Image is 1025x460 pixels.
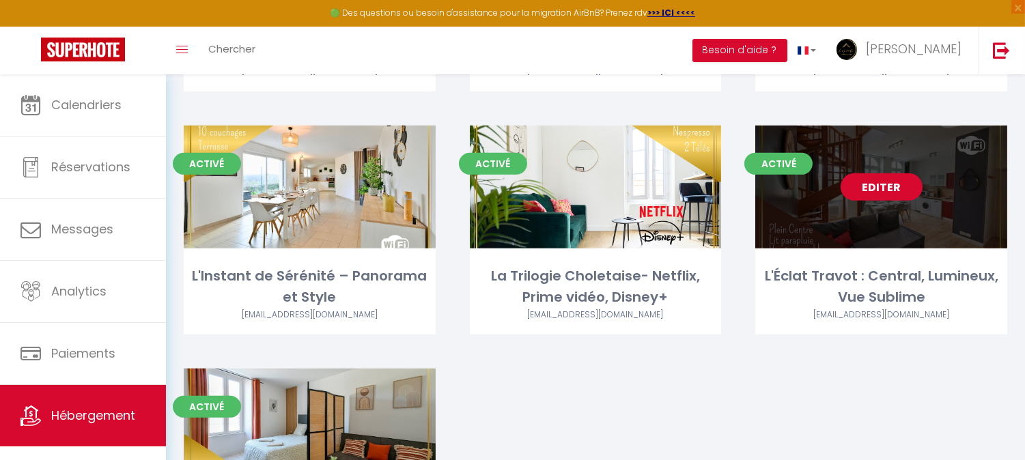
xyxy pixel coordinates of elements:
img: logout [993,42,1010,59]
span: Analytics [51,283,107,300]
span: Activé [744,153,813,175]
a: Chercher [198,27,266,74]
div: L'Instant de Sérénité – Panorama et Style [184,265,436,308]
span: [PERSON_NAME] [866,40,961,57]
span: Calendriers [51,96,122,113]
a: Editer [841,173,923,201]
button: Besoin d'aide ? [692,39,787,62]
div: L'Éclat Travot : Central, Lumineux, Vue Sublime [755,265,1007,308]
img: ... [837,39,857,60]
span: Activé [173,396,241,418]
span: Chercher [208,42,255,56]
span: Messages [51,220,113,238]
span: Activé [459,153,527,175]
a: ... [PERSON_NAME] [826,27,979,74]
span: Activé [173,153,241,175]
div: Airbnb [470,308,722,321]
div: Airbnb [184,308,436,321]
span: Hébergement [51,407,135,424]
div: La Trilogie Choletaise- Netflix, Prime vidéo, Disney+ [470,265,722,308]
a: >>> ICI <<<< [647,7,695,18]
div: Airbnb [755,308,1007,321]
span: Réservations [51,158,130,175]
img: Super Booking [41,38,125,61]
span: Paiements [51,345,115,362]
